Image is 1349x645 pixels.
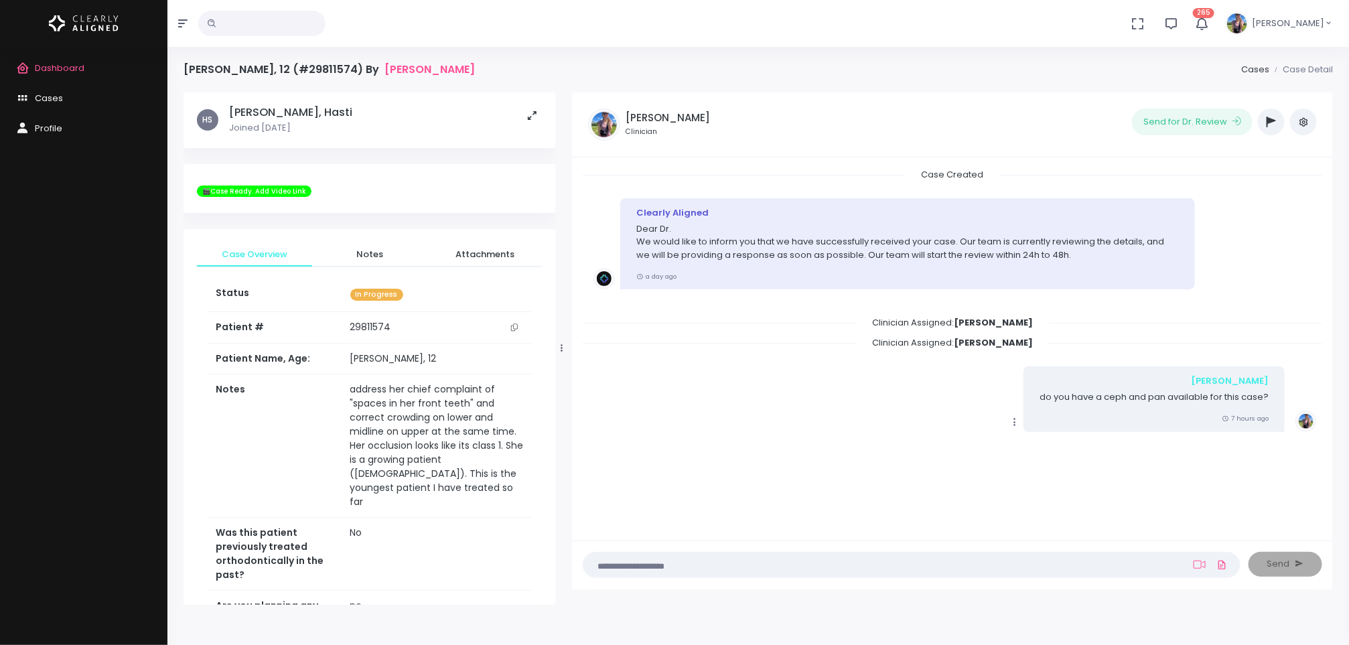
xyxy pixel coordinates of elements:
[342,312,532,343] td: 29811574
[208,248,301,261] span: Case Overview
[197,186,311,198] span: 🎬Case Ready. Add Video Link
[208,278,342,312] th: Status
[856,312,1049,333] span: Clinician Assigned:
[626,127,710,137] small: Clinician
[342,374,532,518] td: address her chief complaint of "spaces in her front teeth" and correct crowding on lower and midl...
[323,248,417,261] span: Notes
[197,109,218,131] span: HS
[636,222,1179,262] p: Dear Dr. We would like to inform you that we have successfully received your case. Our team is cu...
[1040,390,1269,404] p: do you have a ceph and pan available for this case?
[350,289,403,301] span: In Progress
[1241,63,1269,76] a: Cases
[208,344,342,374] th: Patient Name, Age:
[626,112,710,124] h5: [PERSON_NAME]
[184,63,475,76] h4: [PERSON_NAME], 12 (#29811574) By
[342,344,532,374] td: [PERSON_NAME], 12
[438,248,532,261] span: Attachments
[184,92,556,605] div: scrollable content
[208,374,342,518] th: Notes
[208,518,342,591] th: Was this patient previously treated orthodontically in the past?
[1132,109,1253,135] button: Send for Dr. Review
[1214,553,1230,577] a: Add Files
[1269,63,1333,76] li: Case Detail
[954,336,1033,349] b: [PERSON_NAME]
[342,518,532,591] td: No
[229,121,352,135] p: Joined [DATE]
[856,332,1049,353] span: Clinician Assigned:
[229,106,352,119] h5: [PERSON_NAME], Hasti
[905,164,999,185] span: Case Created
[1222,414,1269,423] small: 7 hours ago
[35,122,62,135] span: Profile
[35,62,84,74] span: Dashboard
[35,92,63,104] span: Cases
[636,272,677,281] small: a day ago
[49,9,119,38] img: Logo Horizontal
[384,63,475,76] a: [PERSON_NAME]
[1225,11,1249,35] img: Header Avatar
[1191,559,1208,570] a: Add Loom Video
[1193,8,1214,18] span: 265
[1252,17,1324,30] span: [PERSON_NAME]
[954,316,1033,329] b: [PERSON_NAME]
[1040,374,1269,388] div: [PERSON_NAME]
[208,312,342,344] th: Patient #
[636,206,1179,220] div: Clearly Aligned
